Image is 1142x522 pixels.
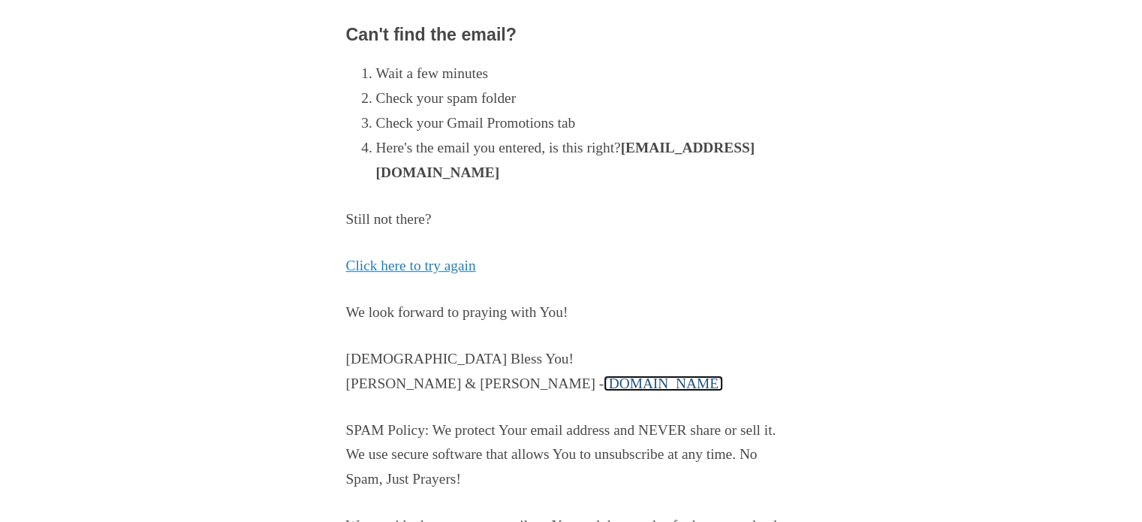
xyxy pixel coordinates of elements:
a: Click here to try again [346,258,476,273]
p: Still not there? [346,207,797,232]
h3: Can't find the email? [346,26,797,45]
li: Here's the email you entered, is this right? [376,136,797,186]
p: SPAM Policy: We protect Your email address and NEVER share or sell it. We use secure software tha... [346,418,797,493]
p: [DEMOGRAPHIC_DATA] Bless You! [PERSON_NAME] & [PERSON_NAME] - [346,347,797,397]
a: [DOMAIN_NAME] [604,376,723,391]
p: We look forward to praying with You! [346,300,797,325]
li: Check your Gmail Promotions tab [376,111,797,136]
li: Check your spam folder [376,86,797,111]
strong: [EMAIL_ADDRESS][DOMAIN_NAME] [376,140,755,180]
li: Wait a few minutes [376,62,797,86]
